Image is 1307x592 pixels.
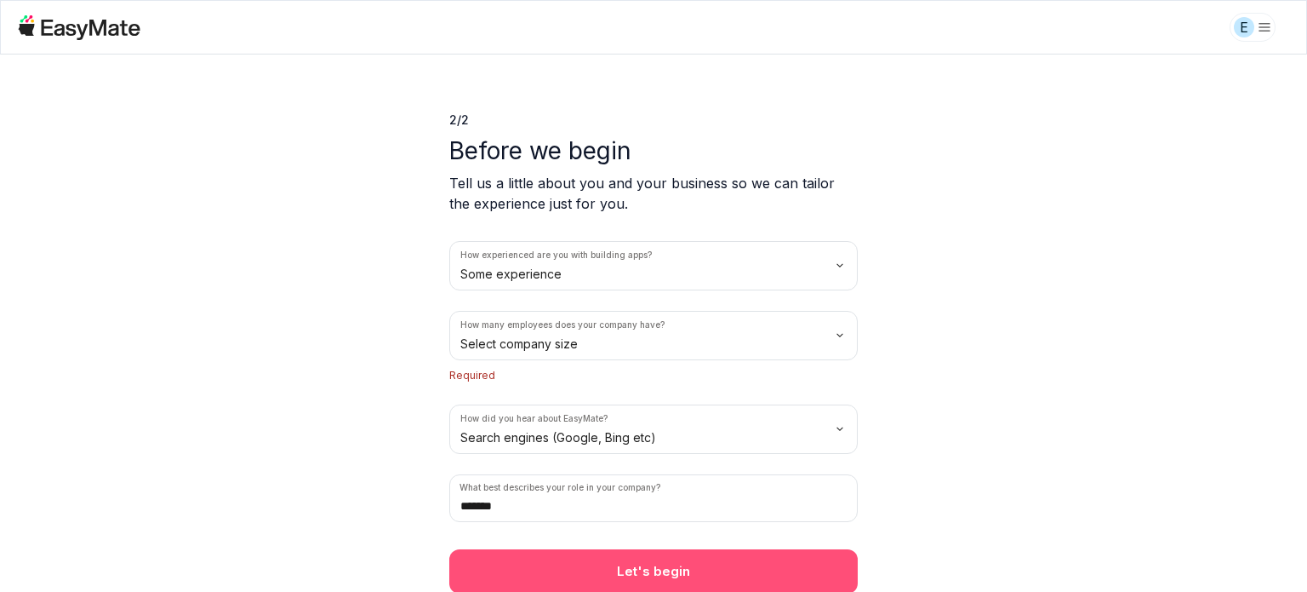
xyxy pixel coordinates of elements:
[460,319,665,331] label: How many employees does your company have?
[449,112,858,129] p: 2 / 2
[449,367,858,384] p: Required
[1234,17,1254,37] div: E
[460,412,608,425] label: How did you hear about EasyMate?
[449,135,858,166] p: Before we begin
[460,249,652,262] label: How experienced are you with building apps?
[449,173,858,214] p: Tell us a little about you and your business so we can tailor the experience just for you.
